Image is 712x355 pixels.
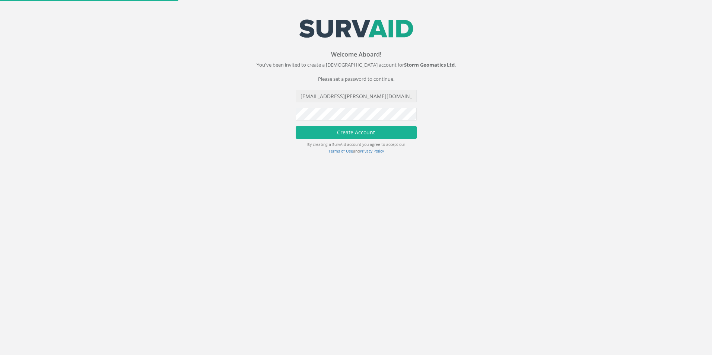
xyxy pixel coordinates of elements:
[296,90,417,102] input: Company Email
[404,61,455,68] strong: Storm Geomatics Ltd
[360,148,384,154] a: Privacy Policy
[296,126,417,139] button: Create Account
[328,148,353,154] a: Terms of Use
[307,142,405,154] small: By creating a SurvAid account you agree to accept our and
